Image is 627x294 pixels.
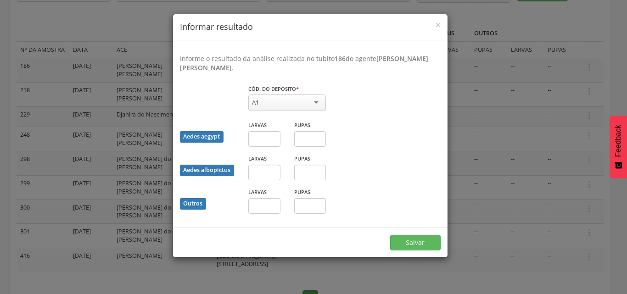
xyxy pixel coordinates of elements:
h4: Informar resultado [180,21,441,33]
label: Pupas [294,189,310,196]
label: Pupas [294,122,310,129]
label: Larvas [248,189,267,196]
button: Salvar [390,235,441,250]
b: [PERSON_NAME] [PERSON_NAME] [180,54,428,72]
div: Aedes aegypt [180,131,224,143]
span: Feedback [614,125,622,157]
div: A1 [252,98,259,106]
label: Larvas [248,155,267,162]
div: Outros [180,198,206,210]
span: × [435,18,441,31]
button: Close [435,20,441,30]
b: 186 [335,54,346,63]
label: Larvas [248,122,267,129]
div: Aedes albopictus [180,165,234,176]
label: Cód. do depósito [248,85,299,93]
label: Pupas [294,155,310,162]
p: Informe o resultado da análise realizada no tubito do agente . [180,54,441,72]
button: Feedback - Mostrar pesquisa [610,116,627,178]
